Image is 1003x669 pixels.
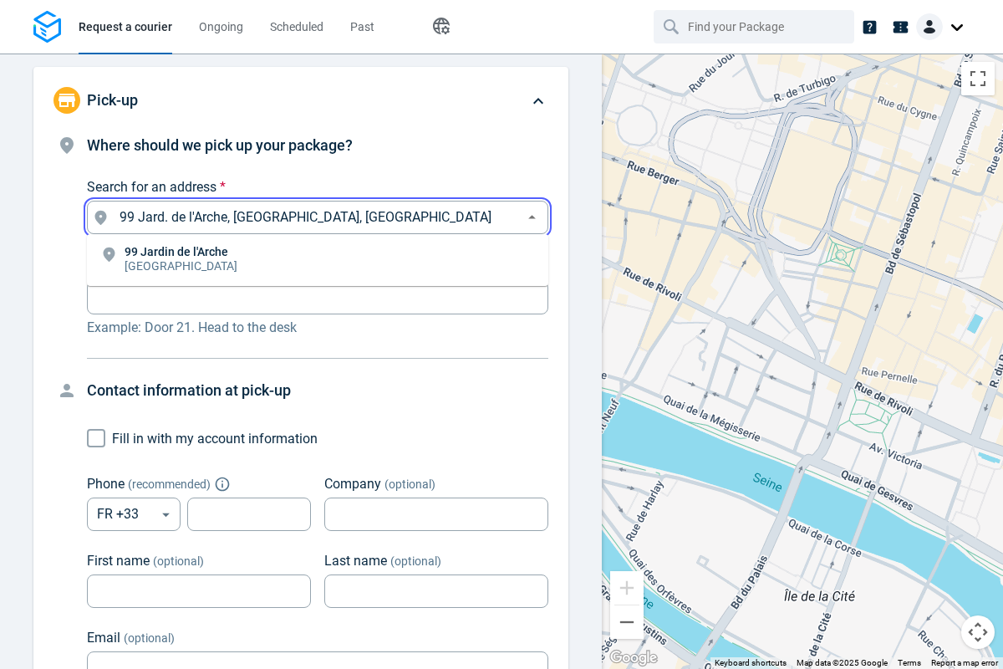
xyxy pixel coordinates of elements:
[153,554,204,568] span: (optional)
[125,246,237,258] p: 99 Jardin de l'Arche
[125,258,237,274] p: [GEOGRAPHIC_DATA]
[606,647,661,669] img: Google
[606,647,661,669] a: Open this area in Google Maps (opens a new window)
[33,11,61,43] img: Logo
[916,13,943,40] img: Client
[124,631,175,645] span: (optional)
[610,605,644,639] button: Zoom out
[33,67,568,134] div: Pick-up
[87,379,548,402] h4: Contact information at pick-up
[87,179,216,195] span: Search for an address
[87,318,548,338] p: Example: Door 21. Head to the desk
[961,615,995,649] button: Map camera controls
[610,571,644,605] button: Zoom in
[688,11,823,43] input: Find your Package
[87,553,150,569] span: First name
[79,20,172,33] span: Request a courier
[324,476,381,492] span: Company
[898,658,921,667] a: Terms
[350,20,374,33] span: Past
[87,630,120,646] span: Email
[199,20,243,33] span: Ongoing
[961,62,995,95] button: Toggle fullscreen view
[522,207,542,228] button: Close
[797,658,888,667] span: Map data ©2025 Google
[384,477,435,491] span: (optional)
[270,20,323,33] span: Scheduled
[324,553,387,569] span: Last name
[87,498,181,531] div: FR +33
[87,476,125,492] span: Phone
[390,554,441,568] span: (optional)
[715,657,787,669] button: Keyboard shortcuts
[87,91,138,109] span: Pick-up
[931,658,998,667] a: Report a map error
[112,431,318,447] span: Fill in with my account information
[128,477,211,491] span: ( recommended )
[87,136,353,154] span: Where should we pick up your package?
[217,479,227,489] button: Explain "Recommended"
